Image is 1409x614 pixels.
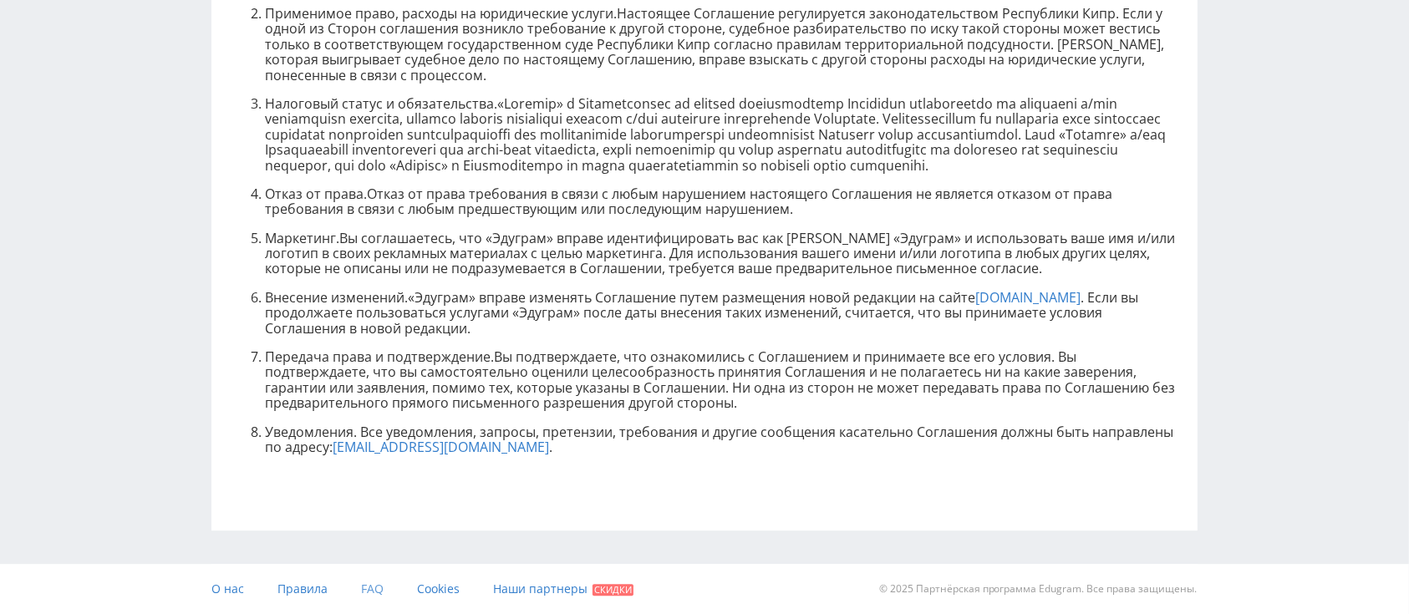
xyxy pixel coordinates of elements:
span: Внесение изменений. [265,288,408,307]
span: Передача права и подтверждение. [265,348,494,366]
span: «Эдуграм» вправе изменять Соглашение путем размещения новой редакции на сайте [408,288,975,307]
div: © 2025 Партнёрская программа Edugram. Все права защищены. [713,564,1198,614]
span: Уведомления [265,423,354,441]
a: Наши партнеры Скидки [493,564,633,614]
span: . Если вы продолжаете пользоваться услугами «Эдуграм» после даты внесения таких изменений, считае... [265,288,1138,337]
span: . Все уведомления, запросы, претензии, требования и другие сообщения касательно Соглашения должны... [265,423,1173,456]
span: FAQ [361,581,384,596]
span: Вы соглашаетесь, что «Эдуграм» вправе идентифицировать вас как [PERSON_NAME] «Эдуграм» и использо... [265,229,1175,278]
span: Cookies [417,581,460,596]
span: Правила [277,581,328,596]
span: Настоящее Соглашение регулируется законодательством Республики Кипр. Если у одной из Сторон согла... [265,4,1164,84]
a: Cookies [417,564,460,614]
span: О нас [211,581,244,596]
span: Отказ от права. [265,185,367,203]
span: Вы подтверждаете, что ознакомились с Соглашением и принимаете все его условия. Вы подтверждаете, ... [265,348,1175,412]
a: Правила [277,564,328,614]
a: [EMAIL_ADDRESS][DOMAIN_NAME] [333,438,549,456]
span: Применимое право, расходы на юридические услуги. [265,4,617,23]
span: Скидки [593,584,633,596]
span: Маркетинг. [265,229,339,247]
span: Налоговый статус и обязательства. [265,94,497,113]
span: Наши партнеры [493,581,588,596]
span: . [549,438,552,456]
span: «Loremip» d Sitametconsec ad elitsed doeiusmodtemp Incididun utlaboreetdo ma aliquaeni a/min veni... [265,94,1166,175]
a: [DOMAIN_NAME] [975,288,1081,307]
a: FAQ [361,564,384,614]
span: Отказ от права требования в связи с любым нарушением настоящего Соглашения не является отказом от... [265,185,1112,218]
a: О нас [211,564,244,614]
